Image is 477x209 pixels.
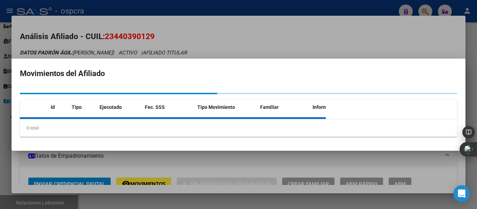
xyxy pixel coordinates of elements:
span: Ejecutado [100,104,122,110]
div: 0 total [20,119,457,137]
h2: Movimientos del Afiliado [20,67,457,80]
span: Tipo Movimiento [197,104,235,110]
datatable-header-cell: Informable SSS [310,100,362,115]
datatable-header-cell: Ejecutado [97,100,142,115]
datatable-header-cell: Fec. SSS [142,100,195,115]
span: Tipo [72,104,82,110]
datatable-header-cell: Id [48,100,69,115]
div: Open Intercom Messenger [453,185,470,202]
datatable-header-cell: Tipo [69,100,97,115]
span: Familiar [260,104,279,110]
span: Informable SSS [313,104,347,110]
span: Fec. SSS [145,104,165,110]
span: Id [51,104,55,110]
datatable-header-cell: Familiar [257,100,310,115]
datatable-header-cell: Tipo Movimiento [195,100,257,115]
